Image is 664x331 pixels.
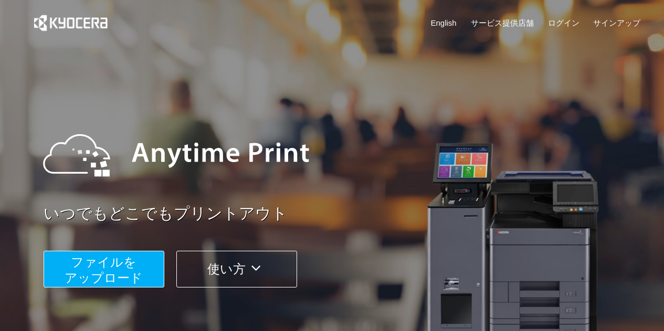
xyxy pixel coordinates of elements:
a: ログイン [548,17,579,28]
button: ファイルを​​アップロード [44,251,164,287]
a: サービス提供店舗 [471,17,534,28]
a: いつでもどこでもプリントアウト [44,202,647,225]
span: ファイルを ​​アップロード [65,255,143,285]
a: サインアップ [593,17,640,28]
a: English [431,17,457,28]
button: 使い方 [176,251,297,287]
